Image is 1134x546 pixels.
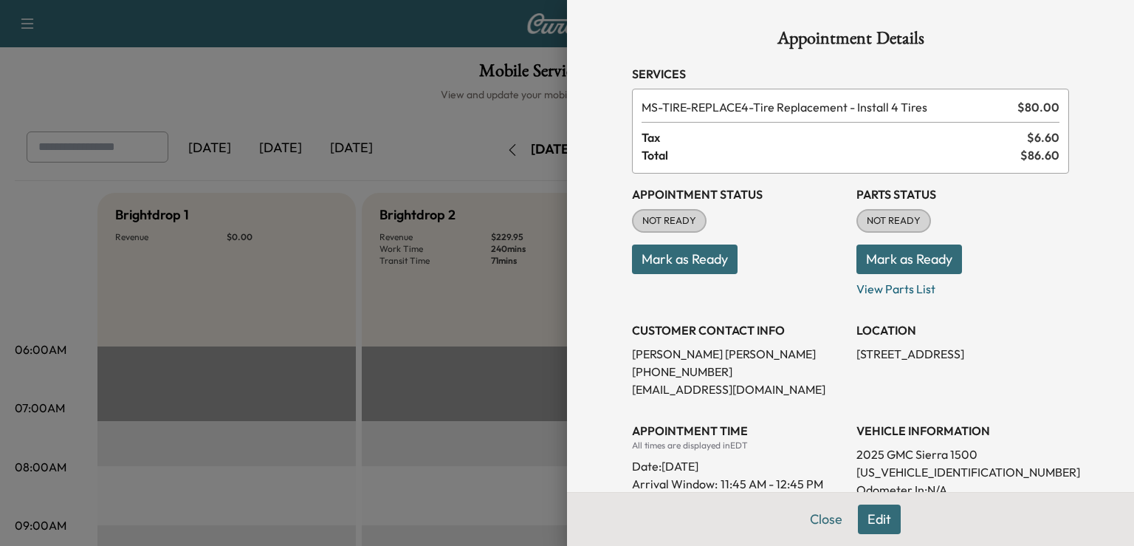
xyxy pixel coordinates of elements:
[642,129,1027,146] span: Tax
[642,146,1020,164] span: Total
[632,30,1069,53] h1: Appointment Details
[632,475,845,493] p: Arrival Window:
[632,440,845,451] div: All times are displayed in EDT
[856,345,1069,363] p: [STREET_ADDRESS]
[856,321,1069,339] h3: LOCATION
[1020,146,1059,164] span: $ 86.60
[633,214,705,228] span: NOT READY
[1017,98,1059,116] span: $ 80.00
[632,345,845,363] p: [PERSON_NAME] [PERSON_NAME]
[632,185,845,203] h3: Appointment Status
[856,245,962,274] button: Mark as Ready
[856,463,1069,481] p: [US_VEHICLE_IDENTIFICATION_NUMBER]
[721,475,823,493] span: 11:45 AM - 12:45 PM
[856,446,1069,463] p: 2025 GMC Sierra 1500
[858,214,929,228] span: NOT READY
[856,481,1069,499] p: Odometer In: N/A
[858,505,901,534] button: Edit
[642,98,1011,116] span: Tire Replacement - Install 4 Tires
[1027,129,1059,146] span: $ 6.60
[856,185,1069,203] h3: Parts Status
[856,422,1069,440] h3: VEHICLE INFORMATION
[856,274,1069,298] p: View Parts List
[632,65,1069,83] h3: Services
[632,245,738,274] button: Mark as Ready
[800,505,852,534] button: Close
[632,451,845,475] div: Date: [DATE]
[632,363,845,381] p: [PHONE_NUMBER]
[632,321,845,339] h3: CUSTOMER CONTACT INFO
[632,381,845,398] p: [EMAIL_ADDRESS][DOMAIN_NAME]
[632,422,845,440] h3: APPOINTMENT TIME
